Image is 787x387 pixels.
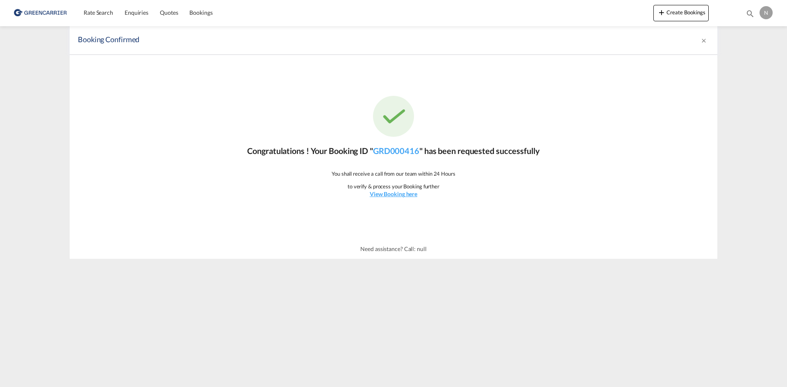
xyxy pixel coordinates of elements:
[78,34,583,46] div: Booking Confirmed
[760,6,773,19] div: N
[160,9,178,16] span: Quotes
[348,183,439,190] p: to verify & process your Booking further
[189,9,212,16] span: Bookings
[653,5,709,21] button: icon-plus 400-fgCreate Bookings
[125,9,148,16] span: Enquiries
[746,9,755,18] md-icon: icon-magnify
[12,4,68,22] img: b0b18ec08afe11efb1d4932555f5f09d.png
[332,170,455,177] p: You shall receive a call from our team within 24 Hours
[746,9,755,21] div: icon-magnify
[247,145,539,156] p: Congratulations ! Your Booking ID " " has been requested successfully
[84,9,113,16] span: Rate Search
[360,245,426,253] p: Need assistance? Call: null
[373,146,419,156] a: GRD000416
[657,7,666,17] md-icon: icon-plus 400-fg
[370,190,417,197] u: View Booking here
[701,37,707,44] md-icon: icon-close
